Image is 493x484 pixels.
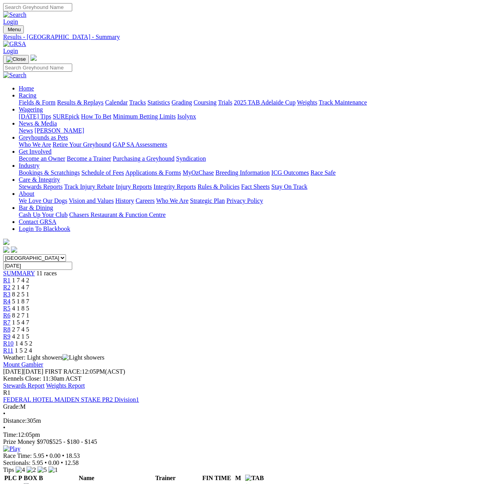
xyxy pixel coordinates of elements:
[135,197,155,204] a: Careers
[67,155,111,162] a: Become a Trainer
[3,298,11,305] span: R4
[129,99,146,106] a: Tracks
[3,459,30,466] span: Sectionals:
[12,305,29,312] span: 4 1 8 5
[3,326,11,333] a: R8
[27,466,36,473] img: 2
[48,466,58,473] img: 1
[3,3,72,11] input: Search
[33,452,44,459] span: 5.95
[183,169,214,176] a: MyOzChase
[115,197,134,204] a: History
[69,197,114,204] a: Vision and Values
[3,340,14,347] span: R10
[3,25,24,34] button: Toggle navigation
[19,85,34,92] a: Home
[3,291,11,298] a: R3
[3,431,490,438] div: 12:05pm
[3,11,27,18] img: Search
[4,475,17,481] span: PLC
[3,48,18,54] a: Login
[176,155,206,162] a: Syndication
[3,431,18,438] span: Time:
[3,424,5,431] span: •
[37,466,47,473] img: 5
[3,466,14,473] span: Tips
[156,197,189,204] a: Who We Are
[19,218,56,225] a: Contact GRSA
[3,452,32,459] span: Race Time:
[19,162,39,169] a: Industry
[44,459,47,466] span: •
[12,298,29,305] span: 5 1 8 7
[226,197,263,204] a: Privacy Policy
[45,368,82,375] span: FIRST RACE:
[15,340,32,347] span: 1 4 5 2
[3,347,13,354] a: R11
[8,27,21,32] span: Menu
[32,459,43,466] span: 5.95
[3,333,11,340] span: R9
[19,106,43,113] a: Wagering
[3,305,11,312] a: R5
[3,382,44,389] a: Stewards Report
[18,475,22,481] span: P
[53,141,111,148] a: Retire Your Greyhound
[3,72,27,79] img: Search
[19,183,62,190] a: Stewards Reports
[53,113,79,120] a: SUREpick
[234,99,295,106] a: 2025 TAB Adelaide Cup
[6,56,26,62] img: Close
[64,183,114,190] a: Track Injury Rebate
[34,127,84,134] a: [PERSON_NAME]
[12,312,29,319] span: 8 2 7 1
[15,347,32,354] span: 1 5 2 4
[125,169,181,176] a: Applications & Forms
[19,99,490,106] div: Racing
[3,354,105,361] span: Weather: Light showers
[3,34,490,41] a: Results - [GEOGRAPHIC_DATA] - Summary
[19,176,60,183] a: Care & Integrity
[19,211,490,218] div: Bar & Dining
[3,396,139,403] a: FEDERAL HOTEL MAIDEN STAKE PR2 Division1
[116,183,152,190] a: Injury Reports
[19,127,33,134] a: News
[3,239,9,245] img: logo-grsa-white.png
[3,438,490,445] div: Prize Money $970
[3,270,35,277] a: SUMMARY
[3,55,29,64] button: Toggle navigation
[19,113,51,120] a: [DATE] Tips
[232,474,244,482] th: M
[49,438,97,445] span: $525 - $180 - $145
[19,197,490,204] div: About
[62,452,64,459] span: •
[81,113,112,120] a: How To Bet
[19,92,36,99] a: Racing
[45,368,125,375] span: 12:05PM(ACST)
[19,141,51,148] a: Who We Are
[44,474,129,482] th: Name
[3,403,490,410] div: M
[19,211,68,218] a: Cash Up Your Club
[36,270,57,277] span: 11 races
[3,284,11,291] a: R2
[50,452,61,459] span: 0.00
[3,368,43,375] span: [DATE]
[3,375,490,382] div: Kennels Close: 11:30am ACST
[3,41,26,48] img: GRSA
[66,452,80,459] span: 18.53
[12,333,29,340] span: 4 2 1 5
[48,459,59,466] span: 0.00
[3,361,43,368] a: Mount Gambier
[271,169,309,176] a: ICG Outcomes
[16,466,25,473] img: 4
[46,382,85,389] a: Weights Report
[3,277,11,284] span: R1
[3,312,11,319] span: R6
[19,148,52,155] a: Get Involved
[113,155,174,162] a: Purchasing a Greyhound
